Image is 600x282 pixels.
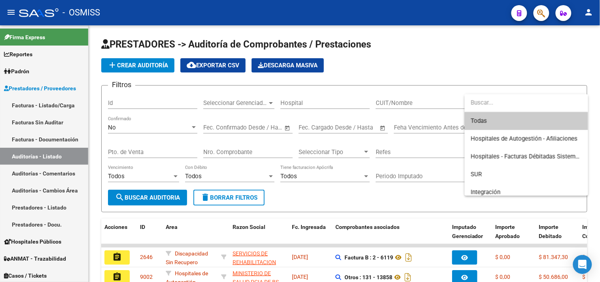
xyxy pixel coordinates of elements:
div: Open Intercom Messenger [573,255,592,274]
span: Hospitales de Autogestión - Afiliaciones [471,135,578,142]
span: SUR [471,171,482,178]
input: dropdown search [465,93,588,111]
span: Integración [471,189,501,196]
span: Hospitales - Facturas Débitadas Sistema viejo [471,153,593,160]
span: Todas [471,112,582,130]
